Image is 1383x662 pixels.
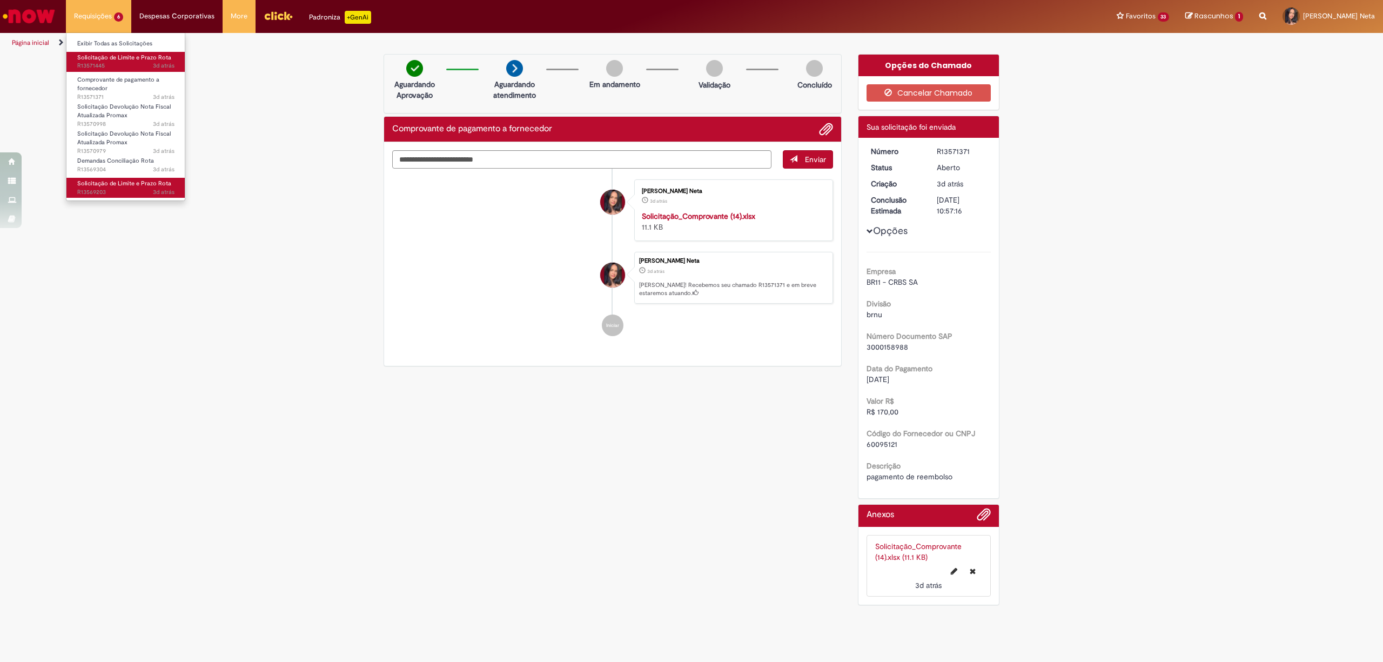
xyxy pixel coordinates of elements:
p: Concluído [797,79,832,90]
div: Adalgisa Onofre De Araujo Neta [600,263,625,287]
span: R13570998 [77,120,174,129]
span: More [231,11,247,22]
span: pagamento de reembolso [867,472,952,482]
a: Solicitação_Comprovante (14).xlsx [642,211,755,221]
span: Favoritos [1126,11,1156,22]
ul: Trilhas de página [8,33,914,53]
span: 3d atrás [153,188,174,196]
span: R13569304 [77,165,174,174]
span: 3d atrás [647,268,664,275]
b: Divisão [867,299,891,309]
b: Empresa [867,266,896,276]
span: Despesas Corporativas [139,11,214,22]
div: [DATE] 10:57:16 [937,195,987,216]
ul: Requisições [66,32,185,201]
dt: Conclusão Estimada [863,195,929,216]
b: Descrição [867,461,901,471]
b: Valor R$ [867,396,894,406]
a: Aberto R13569304 : Demandas Conciliação Rota [66,155,185,175]
span: brnu [867,310,882,319]
time: 26/09/2025 14:57:51 [153,120,174,128]
span: 3d atrás [153,120,174,128]
span: 3d atrás [153,165,174,173]
p: Em andamento [589,79,640,90]
a: Página inicial [12,38,49,47]
a: Aberto R13569203 : Solicitação de Limite e Prazo Rota [66,178,185,198]
div: Adalgisa Onofre De Araujo Neta [600,190,625,215]
span: R$ 170,00 [867,407,898,417]
span: 3d atrás [650,198,667,204]
a: Aberto R13570998 : Solicitação Devolução Nota Fiscal Atualizada Promax [66,101,185,124]
button: Enviar [783,150,833,169]
div: R13571371 [937,146,987,157]
dt: Criação [863,178,929,189]
span: 3d atrás [153,62,174,70]
div: 26/09/2025 15:57:13 [937,178,987,189]
span: Demandas Conciliação Rota [77,157,154,165]
button: Cancelar Chamado [867,84,991,102]
span: [PERSON_NAME] Neta [1303,11,1375,21]
span: 60095121 [867,439,897,449]
time: 26/09/2025 15:38:16 [650,198,667,204]
b: Data do Pagamento [867,364,932,373]
span: Solicitação de Limite e Prazo Rota [77,54,171,62]
time: 26/09/2025 15:57:13 [937,179,963,189]
img: ServiceNow [1,5,57,27]
span: 1 [1235,12,1243,22]
span: Requisições [74,11,112,22]
div: Opções do Chamado [858,55,999,76]
li: Adalgisa Onofre De Araujo Neta [392,252,833,304]
a: Aberto R13571445 : Solicitação de Limite e Prazo Rota [66,52,185,72]
span: R13571371 [77,93,174,102]
p: Aguardando atendimento [488,79,541,101]
div: Aberto [937,162,987,173]
p: Aguardando Aprovação [388,79,441,101]
a: Aberto R13571371 : Comprovante de pagamento a fornecedor [66,74,185,97]
textarea: Digite sua mensagem aqui... [392,150,771,169]
span: 6 [114,12,123,22]
h2: Anexos [867,510,894,520]
span: Solicitação Devolução Nota Fiscal Atualizada Promax [77,130,171,146]
img: img-circle-grey.png [606,60,623,77]
span: BR11 - CRBS SA [867,277,918,287]
img: img-circle-grey.png [806,60,823,77]
time: 26/09/2025 09:15:09 [153,165,174,173]
div: [PERSON_NAME] Neta [639,258,827,264]
time: 26/09/2025 15:57:13 [647,268,664,275]
b: Número Documento SAP [867,331,952,341]
p: Validação [699,79,730,90]
span: [DATE] [867,375,889,384]
img: click_logo_yellow_360x200.png [264,8,293,24]
b: Código do Fornecedor ou CNPJ [867,429,975,438]
p: [PERSON_NAME]! Recebemos seu chamado R13571371 e em breve estaremos atuando. [639,281,827,298]
button: Editar nome de arquivo Solicitação_Comprovante (14).xlsx [944,563,964,580]
dt: Número [863,146,929,157]
span: Sua solicitação foi enviada [867,122,956,132]
button: Adicionar anexos [819,122,833,136]
img: arrow-next.png [506,60,523,77]
time: 26/09/2025 15:38:16 [915,580,942,590]
span: R13570979 [77,147,174,156]
span: Rascunhos [1194,11,1233,21]
a: Solicitação_Comprovante (14).xlsx (11.1 KB) [875,541,962,562]
span: R13569203 [77,188,174,197]
a: Exibir Todas as Solicitações [66,38,185,50]
span: R13571445 [77,62,174,70]
h2: Comprovante de pagamento a fornecedor Histórico de tíquete [392,124,552,134]
span: 3d atrás [153,147,174,155]
span: 33 [1158,12,1170,22]
a: Rascunhos [1185,11,1243,22]
img: check-circle-green.png [406,60,423,77]
p: +GenAi [345,11,371,24]
dt: Status [863,162,929,173]
a: Aberto R13570979 : Solicitação Devolução Nota Fiscal Atualizada Promax [66,128,185,151]
time: 26/09/2025 08:55:31 [153,188,174,196]
time: 26/09/2025 14:55:25 [153,147,174,155]
img: img-circle-grey.png [706,60,723,77]
div: Padroniza [309,11,371,24]
span: Solicitação Devolução Nota Fiscal Atualizada Promax [77,103,171,119]
span: 3d atrás [915,580,942,590]
span: Enviar [805,155,826,164]
span: 3000158988 [867,342,908,352]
